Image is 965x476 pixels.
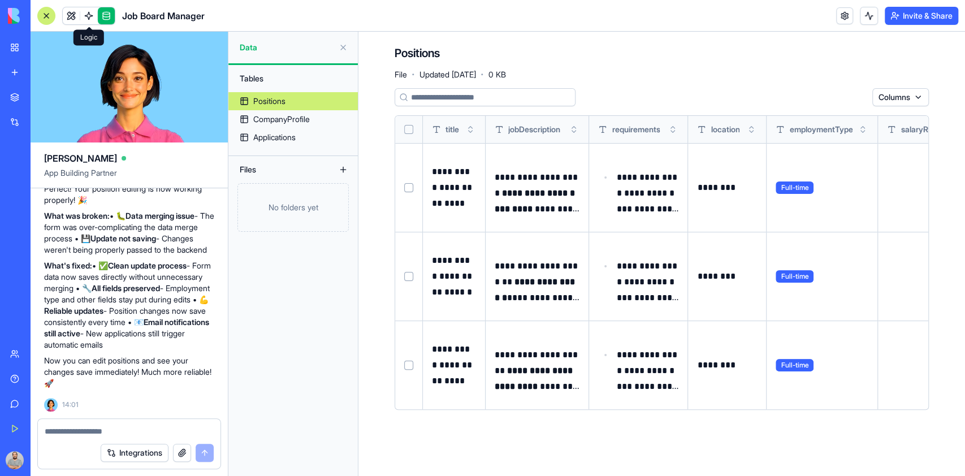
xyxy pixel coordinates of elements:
strong: Update not saving [90,233,156,243]
p: • ✅ - Form data now saves directly without unnecessary merging • 🔧 - Employment type and other fi... [44,260,214,350]
span: App Building Partner [44,167,214,188]
button: Toggle sort [857,124,868,135]
button: Toggle sort [465,124,476,135]
a: Positions [228,92,358,110]
span: Full-time [776,181,813,194]
span: Full-time [776,270,813,283]
strong: Reliable updates [44,306,103,315]
span: jobDescription [508,124,560,135]
p: Perfect! Your position editing is now working properly! 🎉 [44,183,214,206]
button: Integrations [101,444,168,462]
div: Positions [253,96,285,107]
strong: What's fixed: [44,261,92,270]
div: Logic [73,29,104,45]
span: requirements [612,124,660,135]
button: Toggle sort [746,124,757,135]
strong: What was broken: [44,211,110,220]
button: Select row [404,272,413,281]
div: Applications [253,132,296,143]
span: location [711,124,739,135]
button: Invite & Share [885,7,958,25]
strong: Data merging issue [126,211,194,220]
a: No folders yet [228,183,358,232]
button: Toggle sort [667,124,678,135]
button: Select row [404,361,413,370]
strong: Clean update process [108,261,187,270]
button: Toggle sort [568,124,579,135]
span: salaryRange [901,124,946,135]
span: Job Board Manager [122,9,205,23]
span: · [412,66,415,84]
div: No folders yet [237,183,349,232]
span: Updated [DATE] [419,69,476,80]
a: CompanyProfile [228,110,358,128]
span: 0 KB [488,69,506,80]
h4: Positions [395,45,440,61]
button: Columns [872,88,929,106]
span: 14:01 [62,400,79,409]
p: Now you can edit positions and see your changes save immediately! Much more reliable! 🚀 [44,355,214,389]
span: · [481,66,484,84]
span: Data [240,42,334,53]
div: CompanyProfile [253,114,310,125]
div: Tables [234,70,352,88]
button: Select row [404,183,413,192]
strong: All fields preserved [92,283,160,293]
img: Ella_00000_wcx2te.png [44,398,58,412]
img: ACg8ocINnUFOES7OJTbiXTGVx5LDDHjA4HP-TH47xk9VcrTT7fmeQxI=s96-c [6,451,24,469]
span: title [445,124,459,135]
span: [PERSON_NAME] [44,152,117,165]
a: Applications [228,128,358,146]
span: Full-time [776,359,813,371]
p: • 🐛 - The form was over-complicating the data merge process • 💾 - Changes weren't being properly ... [44,210,214,256]
img: logo [8,8,78,24]
button: Select all [404,125,413,134]
span: employmentType [789,124,853,135]
span: File [395,69,407,80]
div: Files [234,161,324,179]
